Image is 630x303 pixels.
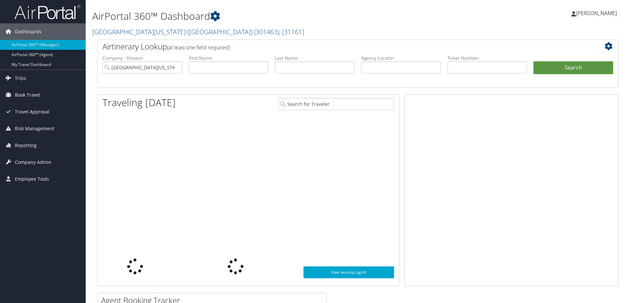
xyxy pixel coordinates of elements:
label: Last Name: [275,55,355,61]
h1: AirPortal 360™ Dashboard [92,9,446,23]
h1: Traveling [DATE] [102,96,176,109]
span: Risk Management [15,120,54,137]
span: Reporting [15,137,37,154]
button: Search [533,61,613,75]
label: Ticket Number: [447,55,527,61]
span: (at least one field required) [167,44,230,51]
span: [PERSON_NAME] [576,10,617,17]
h2: Airtinerary Lookup [102,41,570,52]
a: [PERSON_NAME] [571,3,623,23]
img: airportal-logo.png [14,4,80,20]
label: Company - Division: [102,55,182,61]
span: Book Travel [15,87,40,103]
span: Company Admin [15,154,51,170]
a: [GEOGRAPHIC_DATA][US_STATE] ([GEOGRAPHIC_DATA]) [92,27,304,36]
span: ( 301463 ) [254,27,279,36]
span: Employee Tools [15,171,49,187]
span: Dashboards [15,23,42,40]
span: Travel Approval [15,104,49,120]
a: View SecurityLogic® [303,266,394,278]
label: Agency Locator: [361,55,441,61]
span: , [ 31161 ] [279,27,304,36]
input: Search for Traveler [278,98,394,110]
span: Trips [15,70,26,86]
label: First Name: [189,55,269,61]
